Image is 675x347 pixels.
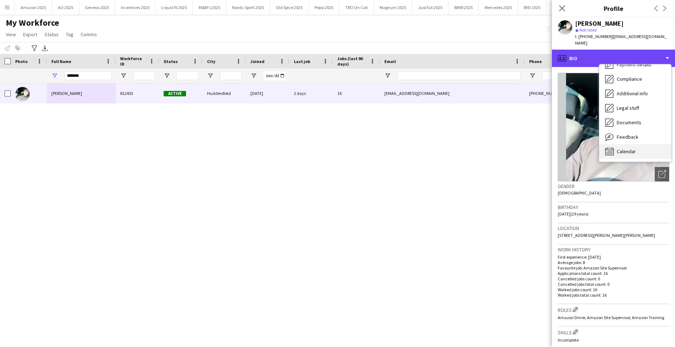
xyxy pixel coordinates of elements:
p: Average jobs: 8 [558,260,669,265]
span: City [207,59,215,64]
div: Legal stuff [599,101,671,115]
p: Cancelled jobs total count: 0 [558,281,669,287]
span: Legal stuff [617,105,639,111]
h3: Location [558,225,669,231]
button: Open Filter Menu [120,72,127,79]
div: Bio [552,50,675,67]
button: Open Filter Menu [250,72,257,79]
span: Photo [15,59,28,64]
span: Calendar [617,148,636,155]
span: Feedback [617,134,638,140]
button: Just Eat 2025 [412,0,448,14]
input: Email Filter Input [397,71,520,80]
span: Last job [294,59,310,64]
button: BYD 2025 [518,0,547,14]
button: Nordic Spirit 2025 [226,0,270,14]
div: Documents [599,115,671,130]
span: Workforce ID [120,56,146,67]
span: [DEMOGRAPHIC_DATA] [558,190,601,196]
h3: Skills [558,328,669,336]
a: View [3,30,19,39]
span: Joined [250,59,265,64]
button: Mercedes 2025 [479,0,518,14]
button: M&M's 2025 [193,0,226,14]
div: Open photos pop-in [655,167,669,181]
h3: Work history [558,246,669,253]
button: Amazon 2025 [15,0,52,14]
span: Compliance [617,76,642,82]
button: AO 2025 [52,0,79,14]
a: Export [20,30,40,39]
span: [PERSON_NAME] [51,91,82,96]
input: Phone Filter Input [542,71,613,80]
a: Tag [63,30,76,39]
span: [DATE] (29 years) [558,211,588,217]
span: My Workforce [6,17,59,28]
div: Feedback [599,130,671,144]
h3: Birthday [558,204,669,210]
app-action-btn: Export XLSX [41,44,49,53]
div: Calendar [599,144,671,159]
a: Status [42,30,62,39]
button: Open Filter Menu [164,72,170,79]
button: Pepsi 2025 [309,0,339,14]
span: Export [23,31,37,38]
img: Devonte Brown [15,87,30,101]
span: Tag [66,31,73,38]
img: Crew avatar or photo [558,73,669,181]
p: Incomplete [558,337,669,343]
span: t. [PHONE_NUMBER] [575,34,613,39]
h3: Profile [552,4,675,13]
div: 2 days [290,83,333,103]
button: Magnum 2025 [374,0,412,14]
button: Ploom [GEOGRAPHIC_DATA] 2024 [547,0,620,14]
div: 16 [333,83,380,103]
p: Cancelled jobs count: 0 [558,276,669,281]
button: Open Filter Menu [51,72,58,79]
div: [EMAIL_ADDRESS][DOMAIN_NAME] [380,83,525,103]
h3: Gender [558,183,669,189]
button: Open Filter Menu [529,72,536,79]
button: Old Spice 2025 [270,0,309,14]
div: Huddersfield [203,83,246,103]
button: TRO On Call [339,0,374,14]
p: Worked jobs count: 16 [558,287,669,292]
p: Applications total count: 16 [558,271,669,276]
span: Phone [529,59,542,64]
span: Email [384,59,396,64]
div: Additional info [599,86,671,101]
span: Active [164,91,186,96]
input: Full Name Filter Input [64,71,111,80]
button: Liquid IV 2025 [156,0,193,14]
span: Comms [81,31,97,38]
h3: Roles [558,306,669,313]
span: Documents [617,119,641,126]
span: Status [45,31,59,38]
input: Status Filter Input [177,71,198,80]
input: City Filter Input [220,71,242,80]
button: Open Filter Menu [207,72,214,79]
span: Additional info [617,90,648,97]
span: Jobs (last 90 days) [337,56,367,67]
div: Compliance [599,72,671,86]
span: View [6,31,16,38]
span: | [EMAIL_ADDRESS][DOMAIN_NAME] [575,34,667,46]
span: Payment details [617,61,651,68]
a: Comms [78,30,100,39]
span: Full Name [51,59,71,64]
input: Joined Filter Input [263,71,285,80]
p: Worked jobs total count: 16 [558,292,669,298]
div: [PHONE_NUMBER] [525,83,617,103]
div: [DATE] [246,83,290,103]
span: Status [164,59,178,64]
app-action-btn: Advanced filters [30,44,39,53]
p: First experience: [DATE] [558,254,669,260]
div: [PERSON_NAME] [575,20,624,27]
div: 812453 [116,83,159,103]
button: Incentives 2025 [115,0,156,14]
button: Open Filter Menu [384,72,391,79]
span: Amazon Driver, Amazon Site Supervisor, Amazon Training [558,315,664,320]
span: Not rated [579,27,597,33]
p: Favourite job: Amazon Site Supervisor [558,265,669,271]
button: BMW 2025 [448,0,479,14]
